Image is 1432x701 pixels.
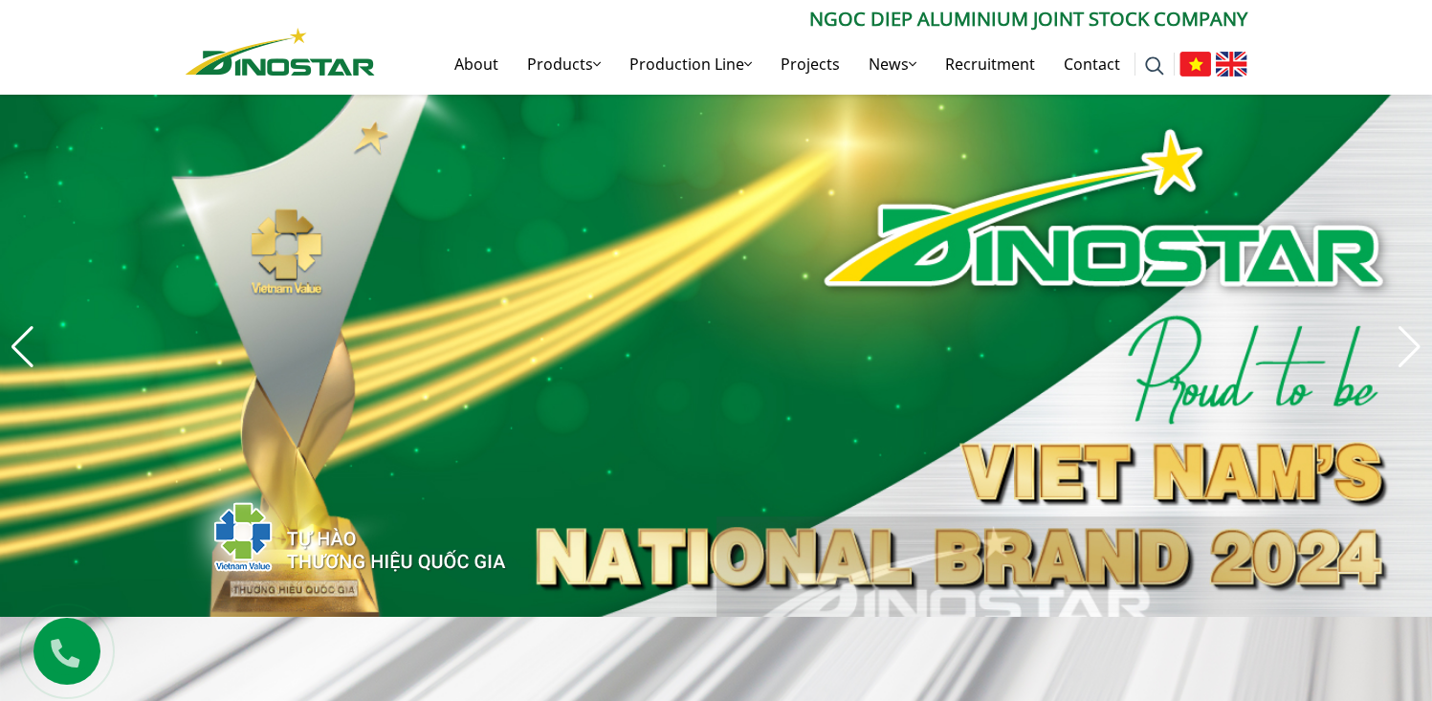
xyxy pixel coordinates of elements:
img: Nhôm Dinostar [186,28,375,76]
div: Previous slide [10,326,35,368]
p: Ngoc Diep Aluminium Joint Stock Company [375,5,1247,33]
div: Next slide [1397,326,1422,368]
a: About [440,33,513,95]
a: Contact [1049,33,1135,95]
img: search [1145,56,1164,76]
img: thqg [157,468,509,598]
a: Production Line [615,33,766,95]
a: News [854,33,931,95]
a: Projects [766,33,854,95]
img: English [1216,52,1247,77]
a: Recruitment [931,33,1049,95]
img: Tiếng Việt [1179,52,1211,77]
a: Nhôm Dinostar [186,24,375,75]
a: Products [513,33,615,95]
